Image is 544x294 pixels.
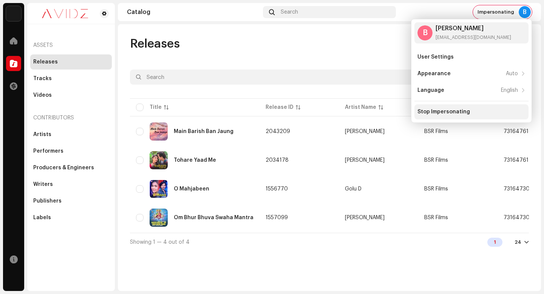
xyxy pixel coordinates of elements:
[345,129,412,134] span: Chandan Mandal
[345,158,385,163] div: [PERSON_NAME]
[414,50,529,65] re-m-nav-item: User Settings
[345,215,385,220] div: [PERSON_NAME]
[414,104,529,119] re-m-nav-item: Stop Impersonating
[30,177,112,192] re-m-nav-item: Writers
[519,6,531,18] div: B
[33,148,63,154] div: Performers
[30,144,112,159] re-m-nav-item: Performers
[424,158,448,163] span: BSR Films
[424,129,448,134] span: BSR Films
[436,34,511,40] div: [EMAIL_ADDRESS][DOMAIN_NAME]
[424,186,448,192] span: BSR Films
[127,9,260,15] div: Catalog
[417,87,444,93] div: Language
[417,25,433,40] div: B
[33,76,52,82] div: Tracks
[266,215,288,220] span: 1557099
[345,215,412,220] span: Shivangi Sharma
[130,240,190,245] span: Showing 1 — 4 out of 4
[174,129,233,134] div: Main Barish Ban Jaung
[281,9,298,15] span: Search
[174,215,253,220] div: Om Bhur Bhuva Swaha Mantra
[33,198,62,204] div: Publishers
[30,36,112,54] re-a-nav-header: Assets
[417,71,451,77] div: Appearance
[345,104,376,111] div: Artist Name
[506,71,518,77] div: Auto
[345,186,362,192] div: Golu D
[515,239,521,245] div: 24
[266,104,294,111] div: Release ID
[33,132,51,138] div: Artists
[33,181,53,187] div: Writers
[417,109,470,115] div: Stop Impersonating
[345,158,412,163] span: Akash Singh
[33,165,94,171] div: Producers & Engineers
[30,88,112,103] re-m-nav-item: Videos
[345,129,385,134] div: [PERSON_NAME]
[6,6,21,21] img: 10d72f0b-d06a-424f-aeaa-9c9f537e57b6
[30,193,112,209] re-m-nav-item: Publishers
[130,36,180,51] span: Releases
[33,92,52,98] div: Videos
[30,71,112,86] re-m-nav-item: Tracks
[33,59,58,65] div: Releases
[414,83,529,98] re-m-nav-item: Language
[414,66,529,81] re-m-nav-item: Appearance
[30,109,112,127] re-a-nav-header: Contributors
[30,160,112,175] re-m-nav-item: Producers & Engineers
[266,186,288,192] span: 1556770
[150,209,168,227] img: 2d67dd36-07ab-46cc-ae39-779b83cb02af
[266,158,289,163] span: 2034178
[174,158,216,163] div: Tohare Yaad Me
[33,215,51,221] div: Labels
[150,122,168,141] img: 93a3432f-22d6-458f-8eac-905fdd6ccdf5
[30,127,112,142] re-m-nav-item: Artists
[417,54,454,60] div: User Settings
[174,186,209,192] div: O Mahjabeen
[501,87,518,93] div: English
[150,151,168,169] img: d92bc77f-f974-4121-9ab1-16aff384e04d
[33,9,97,18] img: 0c631eef-60b6-411a-a233-6856366a70de
[345,186,412,192] span: Golu D
[478,9,514,15] span: Impersonating
[130,70,450,85] input: Search
[30,54,112,70] re-m-nav-item: Releases
[487,238,502,247] div: 1
[150,104,162,111] div: Title
[150,180,168,198] img: 61433864-4c1b-40ae-a943-9bc903b77686
[266,129,290,134] span: 2043209
[424,215,448,220] span: BSR Films
[436,25,511,31] div: [PERSON_NAME]
[30,210,112,225] re-m-nav-item: Labels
